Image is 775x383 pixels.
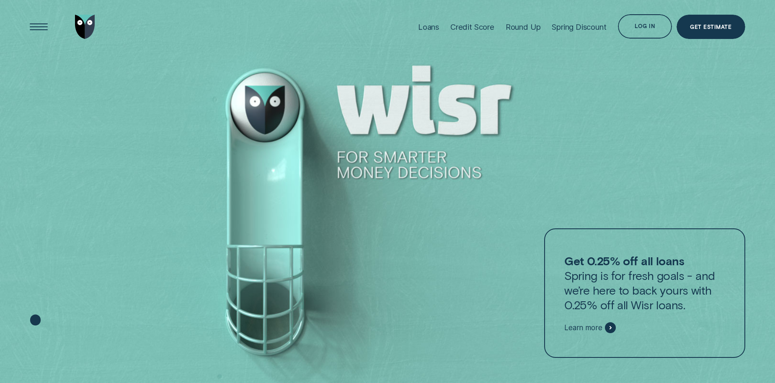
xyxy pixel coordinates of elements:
[564,254,684,268] strong: Get 0.25% off all loans
[27,15,51,39] button: Open Menu
[564,323,602,332] span: Learn more
[450,22,494,31] div: Credit Score
[618,14,672,39] button: Log in
[564,254,725,312] p: Spring is for fresh goals - and we’re here to back yours with 0.25% off all Wisr loans.
[75,15,96,39] img: Wisr
[552,22,606,31] div: Spring Discount
[677,15,745,39] a: Get Estimate
[418,22,439,31] div: Loans
[506,22,541,31] div: Round Up
[544,228,745,358] a: Get 0.25% off all loansSpring is for fresh goals - and we’re here to back yours with 0.25% off al...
